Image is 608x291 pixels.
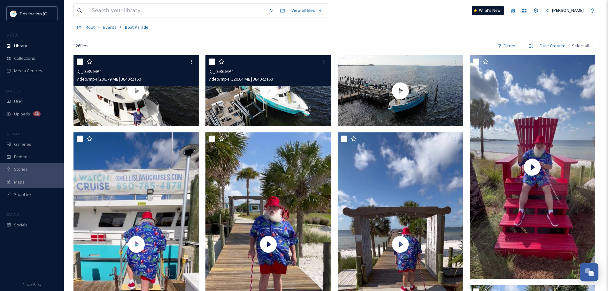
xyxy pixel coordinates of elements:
span: [PERSON_NAME] [552,7,584,13]
img: thumbnail [338,55,463,126]
span: DJI_0536.MP4 [209,68,234,74]
span: Embeds [14,154,30,160]
span: UGC [14,98,23,105]
span: Root [86,24,95,30]
span: Socials [14,222,27,228]
span: MEDIA [6,33,18,38]
span: Maps [14,179,25,185]
span: WIDGETS [6,131,21,136]
span: COLLECT [6,89,20,93]
span: SnapLink [14,192,32,198]
span: Events [103,24,117,30]
span: video/mp4 | 320.64 MB | 3840 x 2160 [209,76,273,82]
span: Uploads [14,111,30,117]
img: thumbnail [470,55,595,279]
span: Stories [14,166,28,172]
a: Privacy Policy [23,280,41,288]
span: Collections [14,55,35,61]
div: 1k [33,111,41,116]
div: Filters [495,40,519,52]
a: View all files [288,4,326,17]
a: What's New [472,6,504,15]
span: Select all [572,43,589,49]
input: Search your library [89,4,265,18]
span: Boat Parade [125,24,149,30]
span: 126 file s [73,43,89,49]
img: download.png [10,11,17,17]
span: video/mp4 | 206.79 MB | 3840 x 2160 [77,76,141,82]
span: Media Centres [14,68,42,74]
span: SOCIALS [6,212,19,217]
span: DJI_0539.MP4 [77,68,102,74]
span: Destination [GEOGRAPHIC_DATA] [20,11,83,17]
a: Boat Parade [125,23,149,31]
div: Date Created [536,40,569,52]
a: [PERSON_NAME] [542,4,587,17]
button: Open Chat [580,263,598,281]
a: Root [86,23,95,31]
a: Events [103,23,117,31]
span: Library [14,43,27,49]
img: thumbnail [205,55,331,126]
span: Privacy Policy [23,282,41,287]
img: thumbnail [73,55,199,126]
span: Galleries [14,141,31,147]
